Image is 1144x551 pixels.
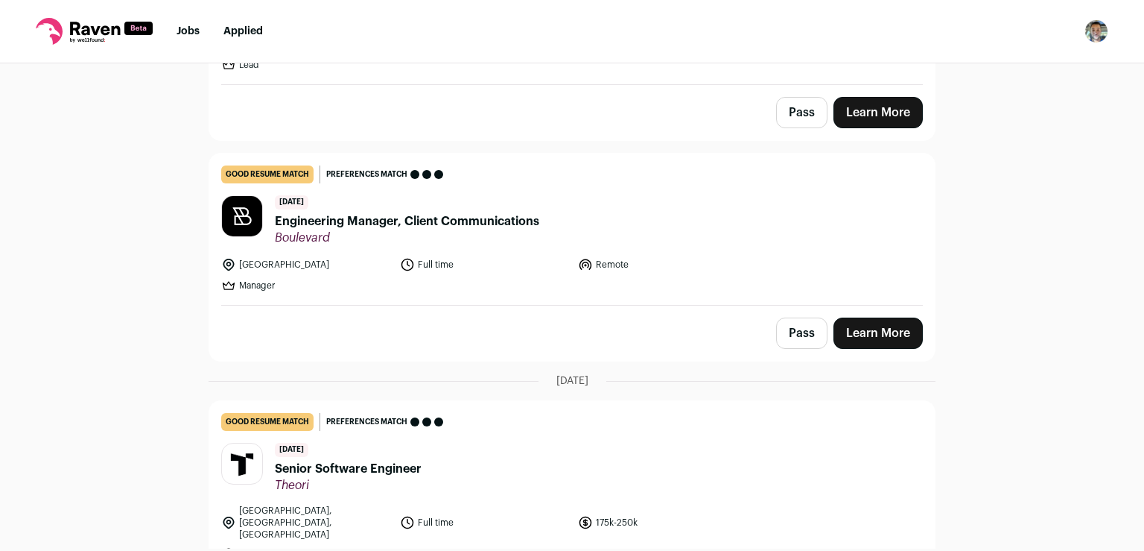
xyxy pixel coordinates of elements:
button: Pass [776,97,827,128]
a: Jobs [177,26,200,37]
span: Boulevard [275,230,539,245]
div: good resume match [221,166,314,183]
span: Preferences match [326,415,407,429]
span: [DATE] [275,443,308,457]
a: Learn More [833,318,923,349]
img: 8e3a4db709b8701b8bf75dc932c0e701b2b53583ed491b3de758402179039715.png [222,444,262,484]
div: good resume match [221,413,314,431]
img: f6212736f94d474d6b57d3888104cbc720eedca002415545c9783f33a40c45ea.png [222,196,262,236]
li: Full time [400,505,570,541]
li: Remote [578,257,748,272]
li: [GEOGRAPHIC_DATA], [GEOGRAPHIC_DATA], [GEOGRAPHIC_DATA] [221,505,391,541]
button: Pass [776,318,827,349]
img: 19917917-medium_jpg [1084,19,1108,43]
span: [DATE] [275,195,308,210]
li: [GEOGRAPHIC_DATA] [221,257,391,272]
span: Preferences match [326,167,407,182]
a: Learn More [833,97,923,128]
a: Applied [223,26,263,37]
li: Manager [221,278,391,293]
span: Theori [275,478,422,493]
span: Engineering Manager, Client Communications [275,212,539,230]
li: 175k-250k [578,505,748,541]
li: Lead [221,57,391,72]
span: Senior Software Engineer [275,460,422,478]
span: [DATE] [556,374,588,388]
a: good resume match Preferences match [DATE] Engineering Manager, Client Communications Boulevard [... [209,154,935,305]
li: Full time [400,257,570,272]
button: Open dropdown [1084,19,1108,43]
